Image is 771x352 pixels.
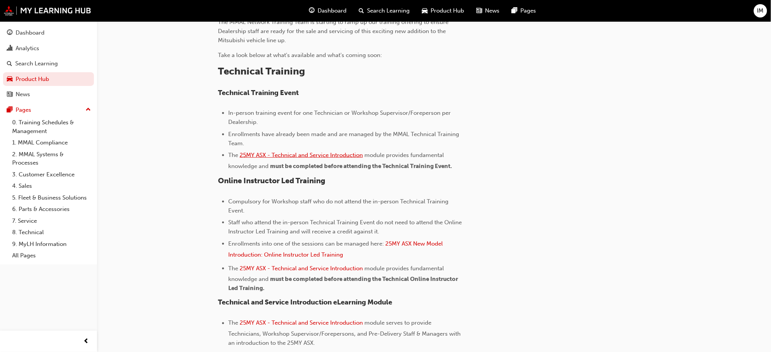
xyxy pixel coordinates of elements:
span: The [228,152,238,159]
a: pages-iconPages [506,3,542,19]
a: 0. Training Schedules & Management [9,117,94,137]
span: chart-icon [7,45,13,52]
span: Technical Training [218,65,305,77]
span: Dashboard [318,6,347,15]
a: 6. Parts & Accessories [9,203,94,215]
div: Analytics [16,44,39,53]
span: pages-icon [7,107,13,114]
span: Take a look below at what's available and what's coming soon: [218,52,382,59]
span: module serves to provide Technicians, Workshop Supervisor/Forepersons, and Pre-Delivery Staff & M... [228,320,462,347]
span: IM [757,6,764,15]
span: Staff who attend the in-person Technical Training Event do not need to attend the Online Instruct... [228,219,463,235]
span: must be completed before attending the Technical Online Instructor Led Training. [228,276,459,292]
button: Pages [3,103,94,117]
span: Pages [521,6,536,15]
a: 9. MyLH Information [9,238,94,250]
a: 2. MMAL Systems & Processes [9,149,94,169]
span: Online Instructor Led Training [218,176,325,185]
span: Enrollments into one of the sessions can be managed here: [228,240,384,247]
a: Product Hub [3,72,94,86]
div: Pages [16,106,31,114]
span: In-person training event for one Technician or Workshop Supervisor/Foreperson per Dealership. [228,109,452,125]
a: news-iconNews [471,3,506,19]
span: car-icon [422,6,428,16]
a: 5. Fleet & Business Solutions [9,192,94,204]
a: search-iconSearch Learning [353,3,416,19]
span: guage-icon [7,30,13,36]
a: News [3,87,94,101]
span: guage-icon [309,6,315,16]
img: mmal [4,6,91,16]
a: 8. Technical [9,227,94,238]
div: News [16,90,30,99]
a: 25MY ASX New Model Introduction: Online Instructor Led Training [228,240,444,258]
a: 1. MMAL Compliance [9,137,94,149]
span: The [228,265,238,272]
div: Dashboard [16,29,45,37]
span: Search Learning [367,6,410,15]
a: 25MY ASX - Technical and Service Introduction [240,320,363,327]
div: Search Learning [15,59,58,68]
span: The MMAL Network Training Team is starting to ramp up our training offering to ensure Dealership ... [218,19,450,44]
span: up-icon [86,105,91,115]
span: The [228,320,238,327]
a: Dashboard [3,26,94,40]
span: car-icon [7,76,13,83]
span: Technical and Service Introduction eLearning Module [218,298,392,307]
span: search-icon [7,60,12,67]
span: Compulsory for Workshop staff who do not attend the in-person Technical Training Event. [228,198,450,214]
span: Enrollments have already been made and are managed by the MMAL Technical Training Team. [228,131,461,147]
a: 7. Service [9,215,94,227]
span: Product Hub [431,6,464,15]
a: guage-iconDashboard [303,3,353,19]
span: prev-icon [84,337,89,346]
span: pages-icon [512,6,518,16]
button: DashboardAnalyticsSearch LearningProduct HubNews [3,24,94,103]
span: Technical Training Event [218,89,299,97]
span: must be completed before attending the Technical Training Event. [270,163,452,170]
a: Analytics [3,41,94,55]
a: 3. Customer Excellence [9,169,94,181]
a: 4. Sales [9,180,94,192]
a: 25MY ASX - Technical and Service Introduction [240,265,363,272]
span: search-icon [359,6,364,16]
span: news-icon [7,91,13,98]
span: news-icon [477,6,482,16]
a: Search Learning [3,57,94,71]
span: News [485,6,500,15]
a: car-iconProduct Hub [416,3,471,19]
a: All Pages [9,250,94,262]
button: IM [754,4,767,17]
a: 25MY ASX - Technical and Service Introduction [240,152,363,159]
